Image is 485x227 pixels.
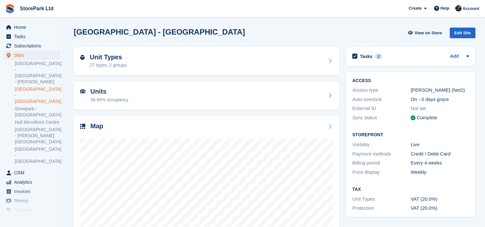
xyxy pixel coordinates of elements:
h2: Tax [352,187,469,192]
div: Protection [352,205,411,212]
span: Subscriptions [14,41,53,50]
a: Hull Microfirms Centre [15,119,61,125]
img: unit-type-icn-2b2737a686de81e16bb02015468b77c625bbabd49415b5ef34ead5e3b44a266d.svg [80,55,85,60]
span: Coupons [14,206,53,214]
div: External ID [352,105,411,112]
div: On - 0 days grace [411,96,469,103]
img: map-icn-33ee37083ee616e46c38cad1a60f524a97daa1e2b2c8c0bc3eb3415660979fc1.svg [80,124,85,129]
div: Complete [417,114,437,122]
div: Sync status [352,114,411,122]
h2: Units [90,88,128,95]
span: Help [440,5,449,12]
div: Not set [411,105,469,112]
a: View on Store [407,28,445,38]
span: Sites [14,51,53,60]
div: Price display [352,169,411,176]
div: Edit Site [450,28,475,38]
a: [GEOGRAPHIC_DATA] - [GEOGRAPHIC_DATA] - [PERSON_NAME] [15,61,61,85]
div: 2 [375,54,382,59]
img: unit-icn-7be61d7bf1b0ce9d3e12c5938cc71ed9869f7b940bace4675aadf7bd6d80202e.svg [80,89,85,94]
div: VAT (20.0%) [411,205,469,212]
a: StorePark Ltd [17,3,56,14]
div: VAT (20.0%) [411,196,469,203]
span: Analytics [14,178,53,187]
h2: ACCESS [352,78,469,83]
div: Visibility [352,141,411,148]
span: Account [463,5,479,12]
a: [GEOGRAPHIC_DATA] - [GEOGRAPHIC_DATA] [15,86,61,105]
h2: Unit Types [90,54,127,61]
a: [GEOGRAPHIC_DATA] - [PERSON_NAME][GEOGRAPHIC_DATA] [15,127,61,145]
span: Create [409,5,422,12]
div: Unit Types [352,196,411,203]
a: menu [3,206,61,214]
a: menu [3,196,61,205]
div: Billing period [352,159,411,167]
a: menu [3,41,61,50]
a: Storepark - [GEOGRAPHIC_DATA] [15,106,61,118]
h2: Map [90,122,103,130]
div: [PERSON_NAME] (Net2) [411,87,469,94]
span: Home [14,23,53,32]
div: Access type [352,87,411,94]
span: View on Store [414,30,442,36]
div: 27 types, 2 groups [90,62,127,69]
div: Every 4 weeks [411,159,469,167]
div: Auto-overlock [352,96,411,103]
a: Add [450,53,459,60]
a: menu [3,23,61,32]
span: CRM [14,168,53,177]
h2: Storefront [352,132,469,138]
a: menu [3,32,61,41]
span: Tasks [14,32,53,41]
a: menu [3,51,61,60]
a: menu [3,168,61,177]
a: [GEOGRAPHIC_DATA] - [GEOGRAPHIC_DATA] [15,146,61,164]
span: Pricing [14,196,53,205]
img: Ryan Mulcahy [455,5,462,12]
h2: Tasks [360,54,372,59]
div: Weekly [411,169,469,176]
a: Edit Site [450,28,475,41]
a: Unit Types 27 types, 2 groups [74,47,339,75]
div: 38.65% occupancy [90,97,128,103]
span: Invoices [14,187,53,196]
img: stora-icon-8386f47178a22dfd0bd8f6a31ec36ba5ce8667c1dd55bd0f319d3a0aa187defe.svg [5,4,15,13]
a: Units 38.65% occupancy [74,81,339,110]
h2: [GEOGRAPHIC_DATA] - [GEOGRAPHIC_DATA] [74,28,245,36]
div: Live [411,141,469,148]
a: menu [3,187,61,196]
div: Credit / Debit Card [411,150,469,158]
div: Payment methods [352,150,411,158]
a: menu [3,178,61,187]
